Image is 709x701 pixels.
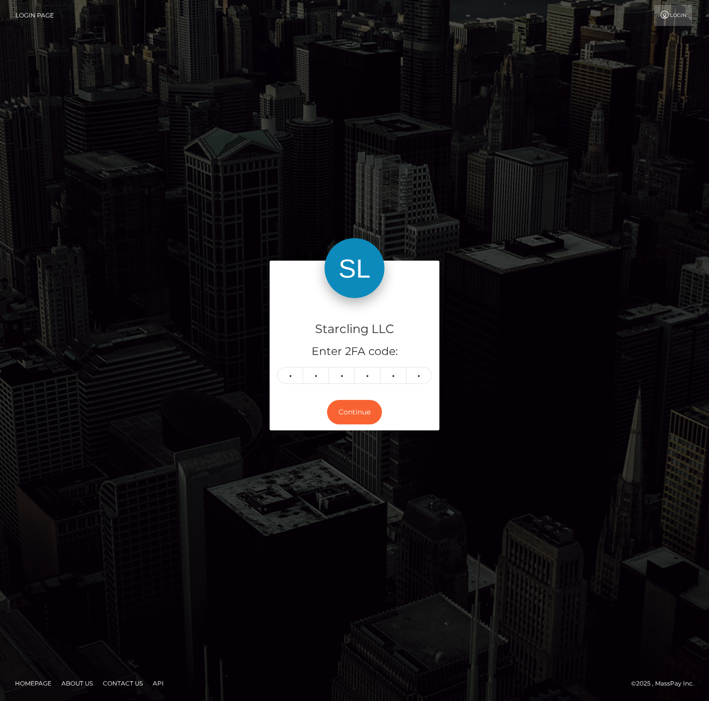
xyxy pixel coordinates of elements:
a: Login [654,5,692,26]
a: About Us [57,676,97,691]
a: Homepage [11,676,55,691]
a: API [149,676,168,691]
img: Starcling LLC [325,238,384,298]
h4: Starcling LLC [277,321,432,338]
h5: Enter 2FA code: [277,344,432,359]
a: Contact Us [99,676,147,691]
a: Login Page [15,5,54,26]
div: © 2025 , MassPay Inc. [631,678,702,689]
button: Continue [327,400,382,424]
